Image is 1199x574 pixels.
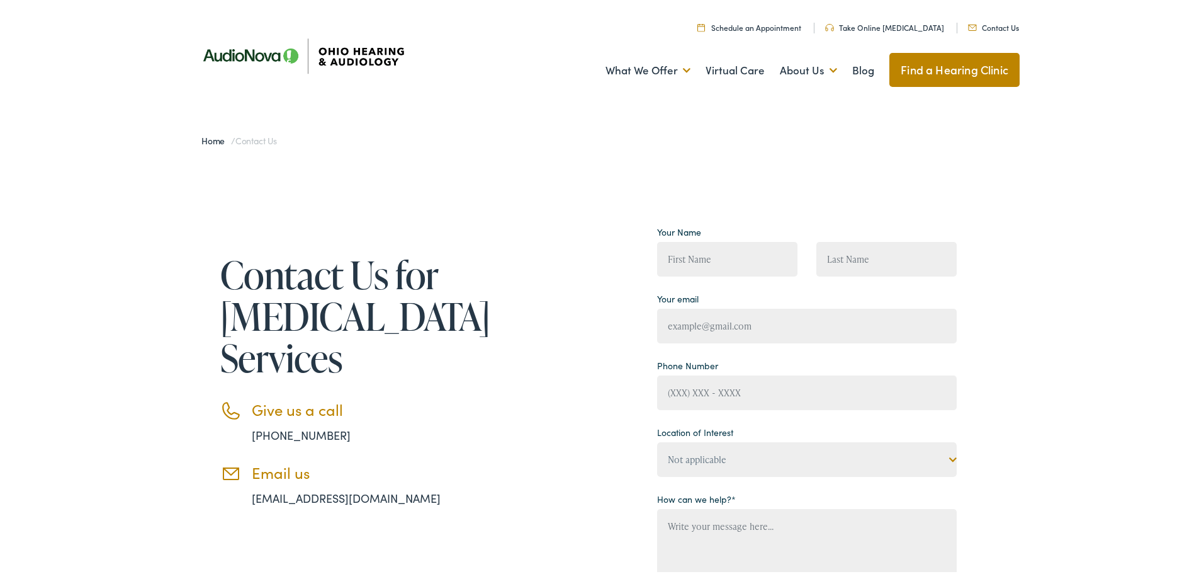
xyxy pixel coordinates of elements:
[825,20,944,30] a: Take Online [MEDICAL_DATA]
[252,461,478,479] h3: Email us
[697,20,801,30] a: Schedule an Appointment
[657,490,736,503] label: How can we help?
[968,22,977,28] img: Mail icon representing email contact with Ohio Hearing in Cincinnati, OH
[201,132,277,144] span: /
[816,239,957,274] input: Last Name
[252,488,441,503] a: [EMAIL_ADDRESS][DOMAIN_NAME]
[697,21,705,29] img: Calendar Icon to schedule a hearing appointment in Cincinnati, OH
[252,398,478,416] h3: Give us a call
[220,251,478,376] h1: Contact Us for [MEDICAL_DATA] Services
[657,223,701,236] label: Your Name
[968,20,1019,30] a: Contact Us
[657,357,718,370] label: Phone Number
[657,239,797,274] input: First Name
[235,132,277,144] span: Contact Us
[706,45,765,91] a: Virtual Care
[605,45,690,91] a: What We Offer
[657,373,957,408] input: (XXX) XXX - XXXX
[889,50,1020,84] a: Find a Hearing Clinic
[252,425,351,440] a: [PHONE_NUMBER]
[657,290,699,303] label: Your email
[201,132,231,144] a: Home
[657,306,957,341] input: example@gmail.com
[657,423,733,437] label: Location of Interest
[780,45,837,91] a: About Us
[825,21,834,29] img: Headphones icone to schedule online hearing test in Cincinnati, OH
[852,45,874,91] a: Blog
